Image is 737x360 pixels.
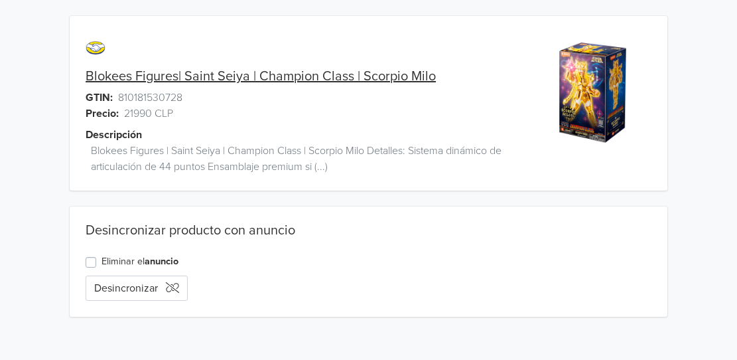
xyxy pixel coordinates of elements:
span: Precio: [86,106,119,122]
span: GTIN: [86,90,113,106]
a: Blokees Figures| Saint Seiya | Champion Class | Scorpio Milo [86,68,436,84]
span: 810181530728 [118,90,182,106]
label: Eliminar el [101,254,178,269]
span: Blokees Figures | Saint Seiya | Champion Class | Scorpio Milo Detalles: Sistema dinámico de artic... [91,143,534,175]
img: product_image [543,43,643,143]
a: anuncio [145,256,178,267]
button: Desincronizar [86,276,188,301]
span: Descripción [86,127,142,143]
span: 21990 CLP [124,106,173,122]
div: Desincronizar producto con anuncio [86,223,651,238]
